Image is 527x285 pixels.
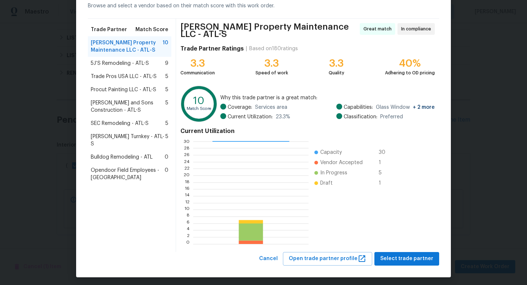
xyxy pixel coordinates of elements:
text: 22 [184,166,190,171]
span: 23.3 % [276,113,290,121]
div: Adhering to OD pricing [385,69,435,77]
text: 10 [184,207,190,212]
span: Bulldog Remodeling - ATL [91,153,153,161]
span: SEC Remodeling - ATL-S [91,120,149,127]
span: Great match [363,25,395,33]
span: Open trade partner profile [289,254,366,263]
span: 5 [165,120,168,127]
span: Capacity [320,149,342,156]
text: 18 [185,180,190,185]
div: 3.3 [180,60,215,67]
span: 9 [165,60,168,67]
h4: Current Utilization [180,127,435,135]
text: 12 [185,201,190,205]
span: Vendor Accepted [320,159,363,166]
div: 3.3 [329,60,344,67]
button: Select trade partner [374,252,439,266]
div: 3.3 [255,60,288,67]
div: | [244,45,249,52]
text: 14 [185,194,190,198]
text: 26 [184,153,190,157]
span: Current Utilization: [228,113,273,121]
span: [PERSON_NAME] Property Maintenance LLC - ATL-S [180,23,358,38]
span: 5 [379,169,390,177]
span: Trade Partner [91,26,127,33]
span: Cancel [259,254,278,263]
text: 16 [185,187,190,191]
span: Capabilities: [344,104,373,111]
span: 5 [165,133,168,148]
span: [PERSON_NAME] Turnkey - ATL-S [91,133,165,148]
span: [PERSON_NAME] and Sons Construction - ATL-S [91,99,165,114]
button: Cancel [256,252,281,266]
span: In Progress [320,169,347,177]
div: Speed of work [255,69,288,77]
div: 40% [385,60,435,67]
div: Based on 180 ratings [249,45,298,52]
span: Draft [320,179,333,187]
text: 10 [193,96,205,106]
span: 0 [165,153,168,161]
span: Select trade partner [380,254,433,263]
span: Preferred [380,113,403,121]
div: Quality [329,69,344,77]
span: 5 [165,73,168,80]
span: [PERSON_NAME] Property Maintenance LLC - ATL-S [91,39,162,54]
text: 20 [184,173,190,178]
span: Match Score [135,26,168,33]
text: 24 [184,160,190,164]
span: + 2 more [413,105,435,110]
span: 5 [165,86,168,93]
text: 0 [186,242,190,246]
span: Opendoor Field Employees - [GEOGRAPHIC_DATA] [91,167,165,181]
span: Procut Painting LLC - ATL-S [91,86,156,93]
span: In compliance [401,25,434,33]
span: 0 [165,167,168,181]
text: 30 [184,139,190,144]
span: 5J’S Remodeling - ATL-S [91,60,149,67]
button: Open trade partner profile [283,252,372,266]
div: Communication [180,69,215,77]
span: Services area [255,104,287,111]
text: Match Score [187,107,211,111]
span: Classification: [344,113,377,121]
span: 1 [379,179,390,187]
span: 1 [379,159,390,166]
span: Why this trade partner is a great match: [220,94,435,101]
text: 28 [184,146,190,150]
span: 5 [165,99,168,114]
text: 2 [187,235,190,239]
text: 4 [187,228,190,232]
span: Glass Window [376,104,435,111]
text: 6 [187,221,190,226]
span: Trade Pros USA LLC - ATL-S [91,73,157,80]
span: Coverage: [228,104,252,111]
span: 10 [162,39,168,54]
span: 30 [379,149,390,156]
text: 8 [187,214,190,219]
h4: Trade Partner Ratings [180,45,244,52]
